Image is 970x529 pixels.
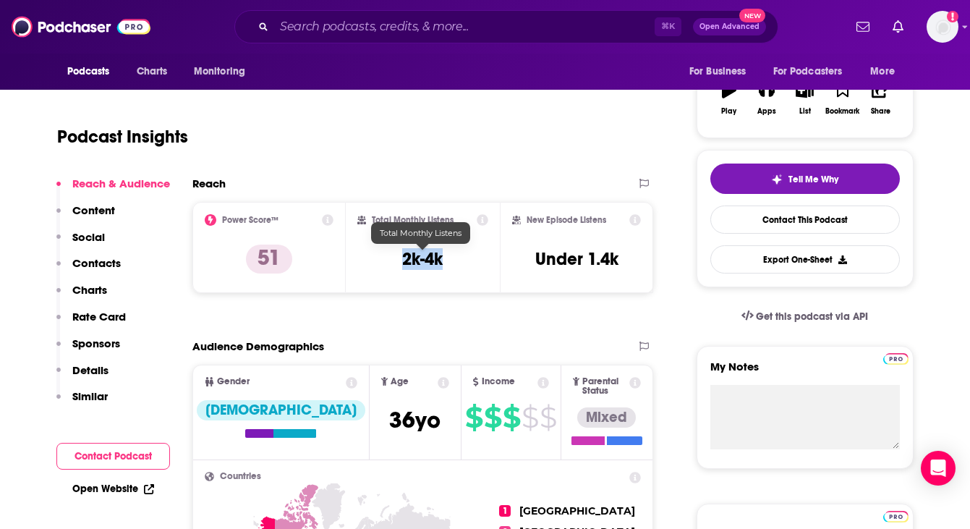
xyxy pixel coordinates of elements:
[773,62,843,82] span: For Podcasters
[771,174,783,185] img: tell me why sparkle
[764,58,864,85] button: open menu
[192,177,226,190] h2: Reach
[56,256,121,283] button: Contacts
[824,72,861,124] button: Bookmark
[465,406,482,429] span: $
[522,406,538,429] span: $
[582,377,627,396] span: Parental Status
[921,451,956,486] div: Open Intercom Messenger
[184,58,264,85] button: open menu
[56,310,126,337] button: Rate Card
[72,177,170,190] p: Reach & Audience
[56,203,115,230] button: Content
[12,13,150,41] img: Podchaser - Follow, Share and Rate Podcasts
[527,215,606,225] h2: New Episode Listens
[57,58,129,85] button: open menu
[380,228,461,238] span: Total Monthly Listens
[372,215,454,225] h2: Total Monthly Listens
[56,230,105,257] button: Social
[72,230,105,244] p: Social
[67,62,110,82] span: Podcasts
[927,11,958,43] span: Logged in as AutumnKatie
[757,107,776,116] div: Apps
[72,337,120,350] p: Sponsors
[56,283,107,310] button: Charts
[535,248,618,270] h3: Under 1.4k
[519,504,635,517] span: [GEOGRAPHIC_DATA]
[710,245,900,274] button: Export One-Sheet
[825,107,859,116] div: Bookmark
[947,11,958,22] svg: Add a profile image
[72,483,154,495] a: Open Website
[499,505,511,517] span: 1
[693,18,766,35] button: Open AdvancedNew
[788,174,838,185] span: Tell Me Why
[56,443,170,470] button: Contact Podcast
[503,406,520,429] span: $
[127,58,176,85] a: Charts
[927,11,958,43] img: User Profile
[274,15,655,38] input: Search podcasts, credits, & more...
[710,164,900,194] button: tell me why sparkleTell Me Why
[56,389,108,416] button: Similar
[710,206,900,234] a: Contact This Podcast
[192,339,324,353] h2: Audience Demographics
[72,310,126,323] p: Rate Card
[861,72,899,124] button: Share
[72,203,115,217] p: Content
[756,310,868,323] span: Get this podcast via API
[655,17,681,36] span: ⌘ K
[577,407,636,428] div: Mixed
[72,389,108,403] p: Similar
[689,62,746,82] span: For Business
[482,377,515,386] span: Income
[710,360,900,385] label: My Notes
[748,72,786,124] button: Apps
[883,351,909,365] a: Pro website
[402,248,443,270] h3: 2k-4k
[56,177,170,203] button: Reach & Audience
[860,58,913,85] button: open menu
[739,9,765,22] span: New
[391,377,409,386] span: Age
[786,72,823,124] button: List
[246,245,292,274] p: 51
[540,406,556,429] span: $
[197,400,365,420] div: [DEMOGRAPHIC_DATA]
[57,126,188,148] h1: Podcast Insights
[870,62,895,82] span: More
[799,107,811,116] div: List
[234,10,778,43] div: Search podcasts, credits, & more...
[72,363,109,377] p: Details
[883,511,909,522] img: Podchaser Pro
[871,107,890,116] div: Share
[730,299,880,334] a: Get this podcast via API
[883,509,909,522] a: Pro website
[721,107,736,116] div: Play
[710,72,748,124] button: Play
[679,58,765,85] button: open menu
[927,11,958,43] button: Show profile menu
[220,472,261,481] span: Countries
[137,62,168,82] span: Charts
[72,283,107,297] p: Charts
[56,363,109,390] button: Details
[56,337,120,363] button: Sponsors
[484,406,501,429] span: $
[887,14,909,39] a: Show notifications dropdown
[72,256,121,270] p: Contacts
[883,353,909,365] img: Podchaser Pro
[851,14,875,39] a: Show notifications dropdown
[699,23,760,30] span: Open Advanced
[389,406,441,434] span: 36 yo
[194,62,245,82] span: Monitoring
[217,377,250,386] span: Gender
[222,215,278,225] h2: Power Score™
